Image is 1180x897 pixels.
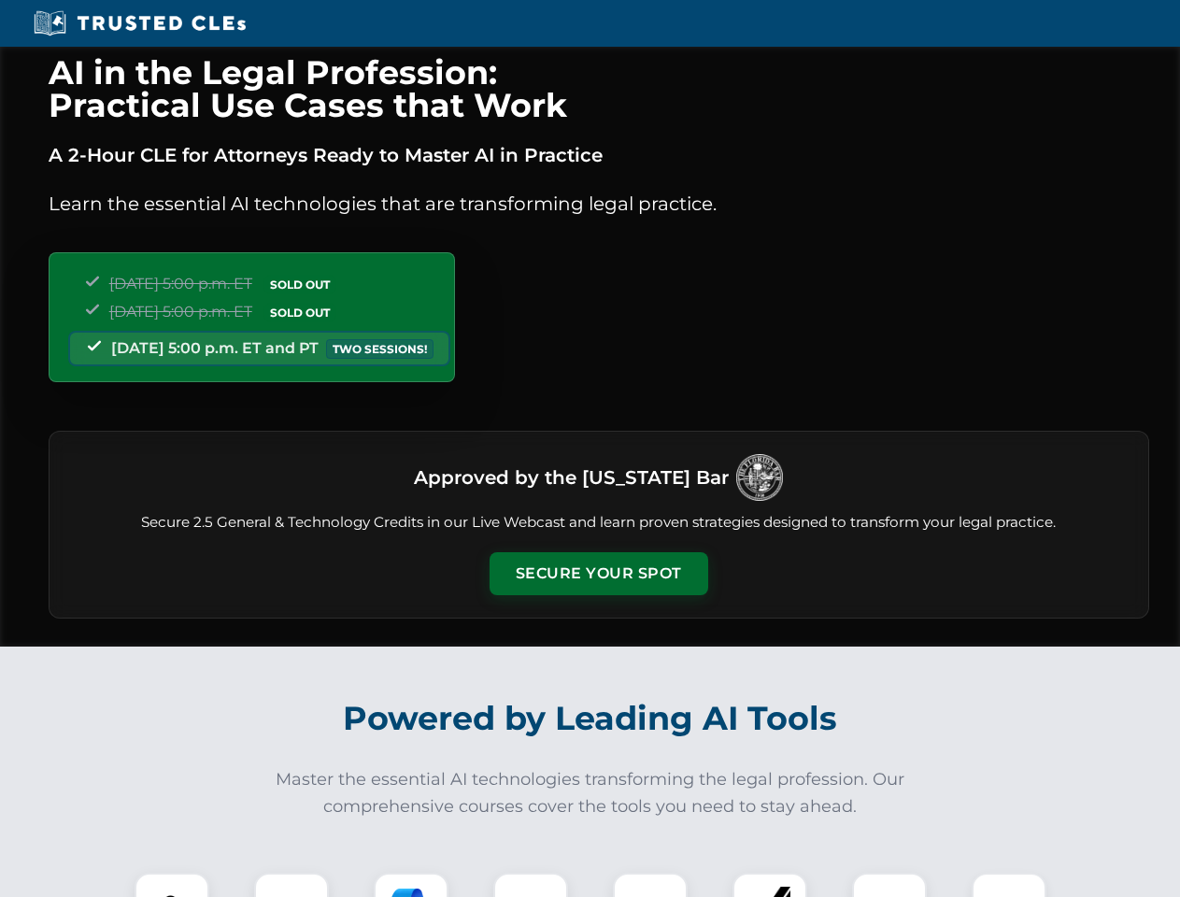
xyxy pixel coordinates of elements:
h2: Powered by Leading AI Tools [73,686,1108,751]
h3: Approved by the [US_STATE] Bar [414,461,729,494]
button: Secure Your Spot [490,552,708,595]
p: Master the essential AI technologies transforming the legal profession. Our comprehensive courses... [263,766,917,820]
h1: AI in the Legal Profession: Practical Use Cases that Work [49,56,1149,121]
p: Learn the essential AI technologies that are transforming legal practice. [49,189,1149,219]
span: [DATE] 5:00 p.m. ET [109,303,252,320]
span: SOLD OUT [263,275,336,294]
img: Logo [736,454,783,501]
img: Trusted CLEs [28,9,251,37]
p: A 2-Hour CLE for Attorneys Ready to Master AI in Practice [49,140,1149,170]
span: SOLD OUT [263,303,336,322]
span: [DATE] 5:00 p.m. ET [109,275,252,292]
p: Secure 2.5 General & Technology Credits in our Live Webcast and learn proven strategies designed ... [72,512,1126,534]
